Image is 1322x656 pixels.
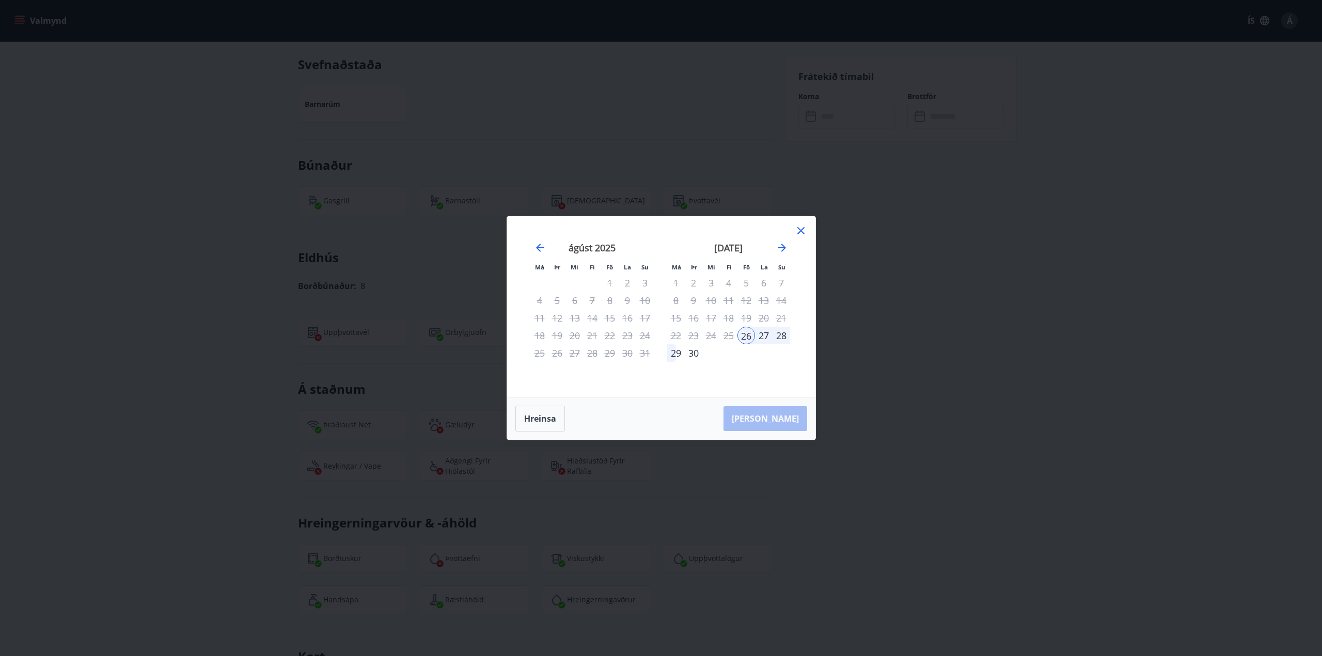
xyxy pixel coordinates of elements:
td: Not available. föstudagur, 22. ágúst 2025 [601,327,619,344]
td: Not available. föstudagur, 12. september 2025 [737,292,755,309]
td: Not available. laugardagur, 6. september 2025 [755,274,773,292]
td: Not available. sunnudagur, 14. september 2025 [773,292,790,309]
td: Not available. laugardagur, 9. ágúst 2025 [619,292,636,309]
td: Choose laugardagur, 27. september 2025 as your check-out date. It’s available. [755,327,773,344]
td: Not available. föstudagur, 8. ágúst 2025 [601,292,619,309]
td: Not available. laugardagur, 23. ágúst 2025 [619,327,636,344]
td: Not available. mánudagur, 22. september 2025 [667,327,685,344]
td: Not available. sunnudagur, 7. september 2025 [773,274,790,292]
small: Mi [571,263,578,271]
td: Not available. þriðjudagur, 26. ágúst 2025 [548,344,566,362]
td: Not available. sunnudagur, 3. ágúst 2025 [636,274,654,292]
td: Not available. þriðjudagur, 5. ágúst 2025 [548,292,566,309]
td: Not available. laugardagur, 20. september 2025 [755,309,773,327]
small: La [624,263,631,271]
div: Aðeins útritun í boði [737,292,755,309]
small: Su [641,263,649,271]
td: Not available. þriðjudagur, 9. september 2025 [685,292,702,309]
td: Not available. mánudagur, 18. ágúst 2025 [531,327,548,344]
td: Not available. föstudagur, 29. ágúst 2025 [601,344,619,362]
small: Má [672,263,681,271]
td: Not available. miðvikudagur, 3. september 2025 [702,274,720,292]
td: Not available. fimmtudagur, 18. september 2025 [720,309,737,327]
div: 26 [737,327,755,344]
td: Not available. laugardagur, 13. september 2025 [755,292,773,309]
td: Not available. sunnudagur, 24. ágúst 2025 [636,327,654,344]
td: Not available. föstudagur, 15. ágúst 2025 [601,309,619,327]
td: Not available. þriðjudagur, 16. september 2025 [685,309,702,327]
td: Not available. laugardagur, 30. ágúst 2025 [619,344,636,362]
td: Not available. fimmtudagur, 28. ágúst 2025 [584,344,601,362]
td: Not available. fimmtudagur, 14. ágúst 2025 [584,309,601,327]
td: Not available. fimmtudagur, 7. ágúst 2025 [584,292,601,309]
td: Not available. miðvikudagur, 27. ágúst 2025 [566,344,584,362]
small: Þr [554,263,560,271]
td: Not available. föstudagur, 5. september 2025 [737,274,755,292]
div: Aðeins útritun í boði [667,327,685,344]
td: Choose þriðjudagur, 30. september 2025 as your check-out date. It’s available. [685,344,702,362]
td: Not available. mánudagur, 1. september 2025 [667,274,685,292]
td: Not available. miðvikudagur, 20. ágúst 2025 [566,327,584,344]
td: Not available. sunnudagur, 10. ágúst 2025 [636,292,654,309]
div: 28 [773,327,790,344]
td: Not available. fimmtudagur, 4. september 2025 [720,274,737,292]
td: Not available. þriðjudagur, 12. ágúst 2025 [548,309,566,327]
td: Choose mánudagur, 29. september 2025 as your check-out date. It’s available. [667,344,685,362]
td: Not available. miðvikudagur, 24. september 2025 [702,327,720,344]
div: Move forward to switch to the next month. [776,242,788,254]
td: Not available. þriðjudagur, 2. september 2025 [685,274,702,292]
td: Not available. þriðjudagur, 19. ágúst 2025 [548,327,566,344]
td: Not available. mánudagur, 25. ágúst 2025 [531,344,548,362]
td: Not available. mánudagur, 15. september 2025 [667,309,685,327]
strong: ágúst 2025 [569,242,616,254]
td: Not available. mánudagur, 4. ágúst 2025 [531,292,548,309]
div: 29 [667,344,685,362]
div: Aðeins útritun í boði [601,344,619,362]
small: Fi [727,263,732,271]
div: 30 [685,344,702,362]
strong: [DATE] [714,242,743,254]
button: Hreinsa [515,406,565,431]
td: Not available. laugardagur, 2. ágúst 2025 [619,274,636,292]
small: La [761,263,768,271]
td: Choose sunnudagur, 28. september 2025 as your check-out date. It’s available. [773,327,790,344]
td: Not available. þriðjudagur, 23. september 2025 [685,327,702,344]
div: Calendar [520,229,803,385]
td: Not available. fimmtudagur, 25. september 2025 [720,327,737,344]
td: Not available. laugardagur, 16. ágúst 2025 [619,309,636,327]
td: Not available. mánudagur, 11. ágúst 2025 [531,309,548,327]
td: Not available. fimmtudagur, 21. ágúst 2025 [584,327,601,344]
td: Not available. föstudagur, 19. september 2025 [737,309,755,327]
td: Not available. miðvikudagur, 6. ágúst 2025 [566,292,584,309]
small: Má [535,263,544,271]
div: Move backward to switch to the previous month. [534,242,546,254]
td: Selected as start date. föstudagur, 26. september 2025 [737,327,755,344]
small: Fö [606,263,613,271]
td: Not available. miðvikudagur, 17. september 2025 [702,309,720,327]
small: Fi [590,263,595,271]
small: Su [778,263,785,271]
td: Not available. fimmtudagur, 11. september 2025 [720,292,737,309]
small: Mi [707,263,715,271]
small: Þr [691,263,697,271]
div: 27 [755,327,773,344]
td: Not available. föstudagur, 1. ágúst 2025 [601,274,619,292]
td: Not available. sunnudagur, 21. september 2025 [773,309,790,327]
td: Not available. mánudagur, 8. september 2025 [667,292,685,309]
small: Fö [743,263,750,271]
td: Not available. miðvikudagur, 13. ágúst 2025 [566,309,584,327]
td: Not available. miðvikudagur, 10. september 2025 [702,292,720,309]
td: Not available. sunnudagur, 31. ágúst 2025 [636,344,654,362]
td: Not available. sunnudagur, 17. ágúst 2025 [636,309,654,327]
